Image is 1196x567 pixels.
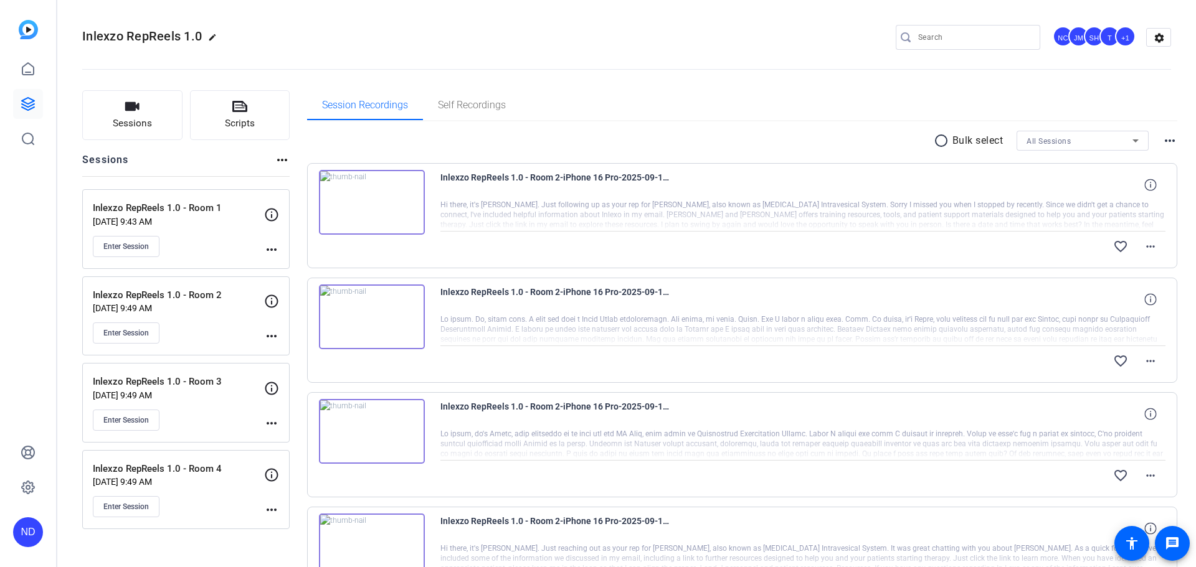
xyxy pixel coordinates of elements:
[1068,26,1089,47] div: JM
[93,322,159,344] button: Enter Session
[1053,26,1075,48] ngx-avatar: Nate Cleveland
[1143,354,1158,368] mat-icon: more_horiz
[440,284,671,314] span: Inlexzo RepReels 1.0 - Room 2-iPhone 16 Pro-2025-09-10-11-52-06-112-0
[103,241,149,251] span: Enter Session
[1115,26,1136,47] div: +1
[93,375,264,389] p: Inlexzo RepReels 1.0 - Room 3
[1113,239,1128,254] mat-icon: favorite_border
[1113,468,1128,483] mat-icon: favorite_border
[93,288,264,302] p: Inlexzo RepReels 1.0 - Room 2
[82,152,129,176] h2: Sessions
[1099,26,1121,48] ngx-avatar: Tinks
[440,399,671,429] span: Inlexzo RepReels 1.0 - Room 2-iPhone 16 Pro-2025-09-10-11-49-35-824-0
[1113,354,1128,368] mat-icon: favorite_border
[1084,26,1106,48] ngx-avatar: Sean Healey
[103,415,149,425] span: Enter Session
[93,201,264,215] p: Inlexzo RepReels 1.0 - Room 1
[1165,536,1180,551] mat-icon: message
[264,502,279,517] mat-icon: more_horiz
[1147,29,1172,47] mat-icon: settings
[1084,26,1104,47] div: SH
[319,284,425,349] img: thumb-nail
[934,133,952,148] mat-icon: radio_button_unchecked
[103,502,149,512] span: Enter Session
[1124,536,1139,551] mat-icon: accessibility
[1099,26,1120,47] div: T
[93,390,264,400] p: [DATE] 9:49 AM
[319,170,425,235] img: thumb-nail
[440,513,671,543] span: Inlexzo RepReels 1.0 - Room 2-iPhone 16 Pro-2025-09-10-11-47-31-198-0
[103,328,149,338] span: Enter Session
[82,29,202,44] span: Inlexzo RepReels 1.0
[225,116,255,131] span: Scripts
[1053,26,1073,47] div: NC
[93,303,264,313] p: [DATE] 9:49 AM
[93,477,264,487] p: [DATE] 9:49 AM
[82,90,183,140] button: Sessions
[275,152,290,167] mat-icon: more_horiz
[264,416,279,431] mat-icon: more_horiz
[208,33,223,48] mat-icon: edit
[113,116,152,131] span: Sessions
[1027,137,1071,146] span: All Sessions
[264,329,279,344] mat-icon: more_horiz
[93,217,264,227] p: [DATE] 9:43 AM
[1143,239,1158,254] mat-icon: more_horiz
[918,30,1030,45] input: Search
[322,100,408,110] span: Session Recordings
[93,410,159,431] button: Enter Session
[190,90,290,140] button: Scripts
[19,20,38,39] img: blue-gradient.svg
[440,170,671,200] span: Inlexzo RepReels 1.0 - Room 2-iPhone 16 Pro-2025-09-10-11-55-32-599-0
[952,133,1004,148] p: Bulk select
[93,496,159,517] button: Enter Session
[1162,133,1177,148] mat-icon: more_horiz
[264,242,279,257] mat-icon: more_horiz
[1143,468,1158,483] mat-icon: more_horiz
[319,399,425,464] img: thumb-nail
[93,236,159,257] button: Enter Session
[13,517,43,547] div: ND
[438,100,506,110] span: Self Recordings
[93,462,264,476] p: Inlexzo RepReels 1.0 - Room 4
[1068,26,1090,48] ngx-avatar: James Monte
